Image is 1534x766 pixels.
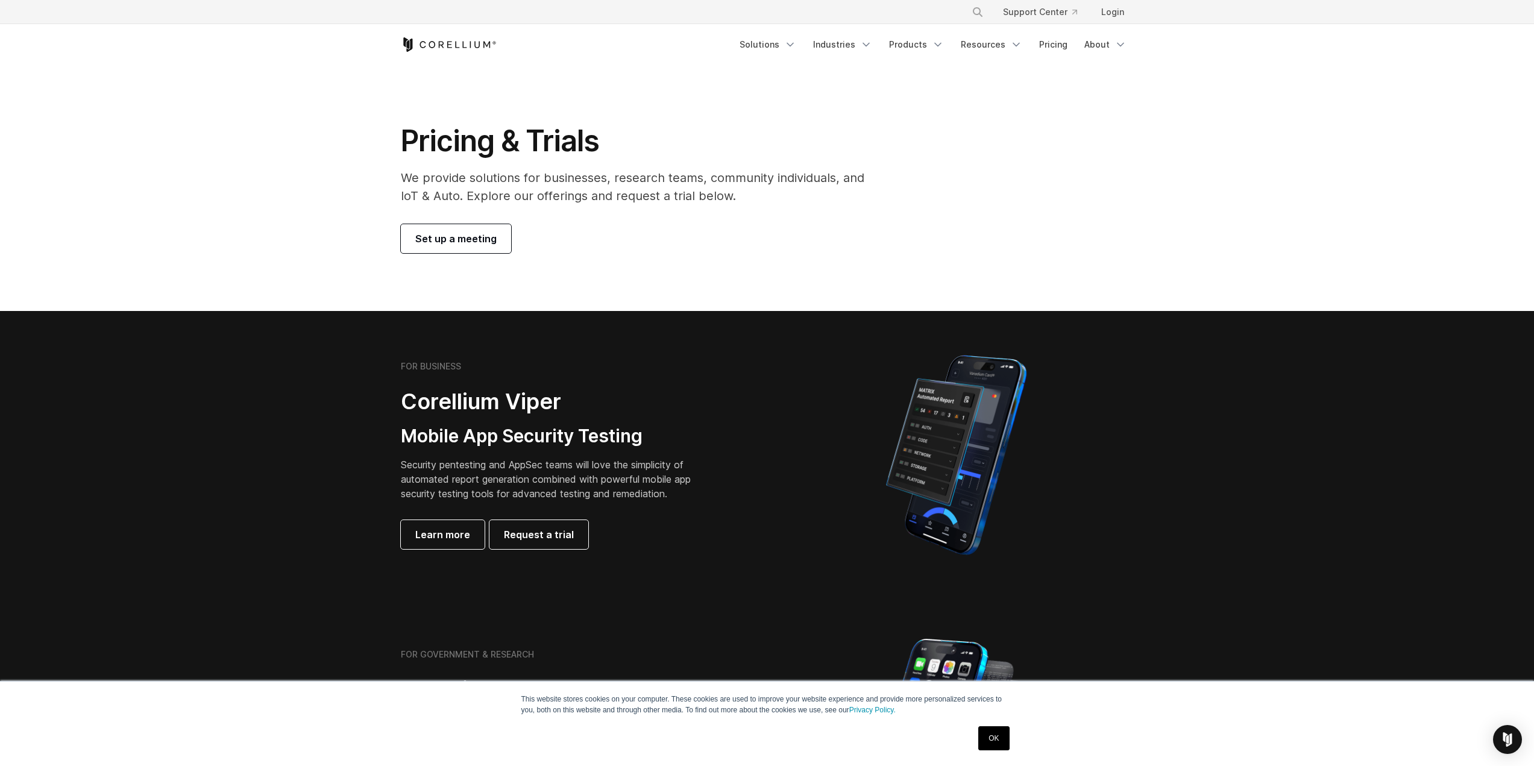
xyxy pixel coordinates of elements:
[1493,725,1522,754] div: Open Intercom Messenger
[401,224,511,253] a: Set up a meeting
[882,34,951,55] a: Products
[401,37,497,52] a: Corellium Home
[866,350,1047,560] img: Corellium MATRIX automated report on iPhone showing app vulnerability test results across securit...
[978,726,1009,750] a: OK
[401,676,738,703] h2: Corellium Falcon
[521,694,1013,715] p: This website stores cookies on your computer. These cookies are used to improve your website expe...
[1032,34,1075,55] a: Pricing
[504,527,574,542] span: Request a trial
[849,706,896,714] a: Privacy Policy.
[415,527,470,542] span: Learn more
[415,231,497,246] span: Set up a meeting
[1092,1,1134,23] a: Login
[401,457,709,501] p: Security pentesting and AppSec teams will love the simplicity of automated report generation comb...
[401,425,709,448] h3: Mobile App Security Testing
[806,34,879,55] a: Industries
[732,34,803,55] a: Solutions
[993,1,1087,23] a: Support Center
[401,169,881,205] p: We provide solutions for businesses, research teams, community individuals, and IoT & Auto. Explo...
[401,123,881,159] h1: Pricing & Trials
[489,520,588,549] a: Request a trial
[401,520,485,549] a: Learn more
[401,388,709,415] h2: Corellium Viper
[954,34,1029,55] a: Resources
[957,1,1134,23] div: Navigation Menu
[401,361,461,372] h6: FOR BUSINESS
[967,1,989,23] button: Search
[401,649,534,660] h6: FOR GOVERNMENT & RESEARCH
[1077,34,1134,55] a: About
[732,34,1134,55] div: Navigation Menu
